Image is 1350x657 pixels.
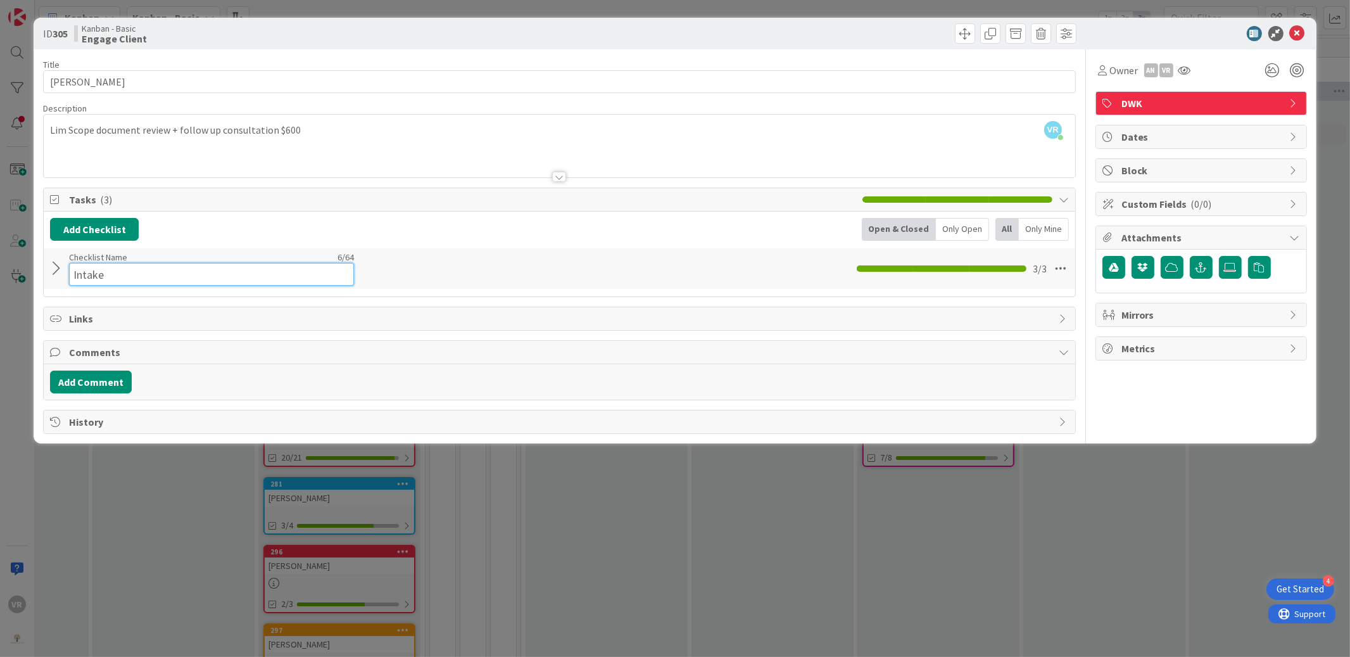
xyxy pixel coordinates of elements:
[1121,230,1284,245] span: Attachments
[27,2,58,17] span: Support
[43,26,68,41] span: ID
[1277,583,1324,596] div: Get Started
[131,252,354,263] div: 6 / 64
[1033,261,1047,276] span: 3 / 3
[1121,341,1284,356] span: Metrics
[862,218,936,241] div: Open & Closed
[1144,63,1158,77] div: AN
[1109,63,1138,78] span: Owner
[69,192,855,207] span: Tasks
[43,103,87,114] span: Description
[1159,63,1173,77] div: VR
[1121,129,1284,144] span: Dates
[1121,196,1284,212] span: Custom Fields
[50,123,1068,137] p: Lim Scope document review + follow up consultation $600
[50,218,139,241] button: Add Checklist
[69,414,1052,430] span: History
[1121,96,1284,111] span: DWK
[82,23,147,34] span: Kanban - Basic
[43,59,60,70] label: Title
[1044,121,1062,139] span: VR
[69,311,1052,326] span: Links
[53,27,68,40] b: 305
[69,263,354,286] input: Add Checklist...
[100,193,112,206] span: ( 3 )
[1121,307,1284,322] span: Mirrors
[1323,575,1334,587] div: 4
[43,70,1075,93] input: type card name here...
[69,345,1052,360] span: Comments
[995,218,1019,241] div: All
[1266,578,1334,600] div: Open Get Started checklist, remaining modules: 4
[50,371,132,393] button: Add Comment
[936,218,989,241] div: Only Open
[1191,198,1212,210] span: ( 0/0 )
[1121,163,1284,178] span: Block
[1019,218,1069,241] div: Only Mine
[69,252,127,263] label: Checklist Name
[82,34,147,44] b: Engage Client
